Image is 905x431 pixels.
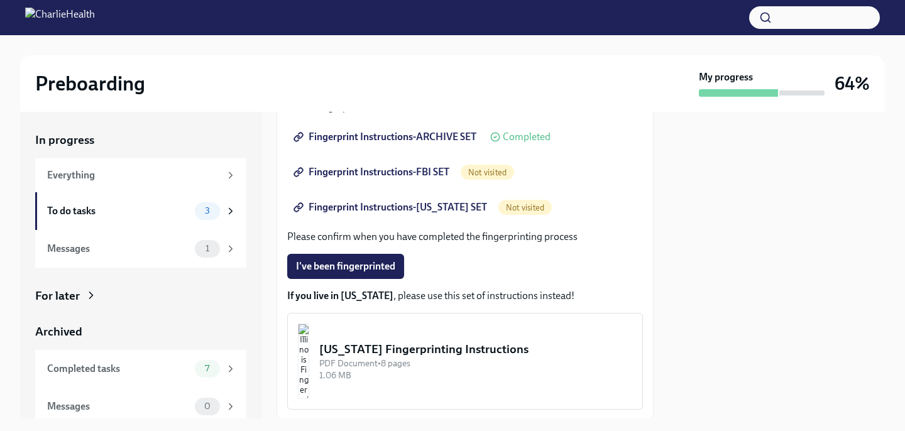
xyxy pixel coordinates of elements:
p: Please confirm when you have completed the fingerprinting process [287,230,643,244]
div: To do tasks [47,204,190,218]
a: In progress [35,132,246,148]
div: [US_STATE] Fingerprinting Instructions [319,341,632,357]
span: 1 [198,244,217,253]
a: To do tasks3 [35,192,246,230]
a: Archived [35,324,246,340]
span: Fingerprint Instructions-ARCHIVE SET [296,131,476,143]
h3: 64% [835,72,870,95]
a: Fingerprint Instructions-[US_STATE] SET [287,195,496,220]
img: CharlieHealth [25,8,95,28]
div: Messages [47,400,190,413]
span: I've been fingerprinted [296,260,395,273]
div: Messages [47,242,190,256]
strong: My progress [699,70,753,84]
span: Completed [503,132,551,142]
button: I've been fingerprinted [287,254,404,279]
span: 7 [197,364,217,373]
a: Everything [35,158,246,192]
a: Fingerprint Instructions-ARCHIVE SET [287,124,485,150]
div: Completed tasks [47,362,190,376]
span: 0 [197,401,218,411]
div: Everything [47,168,220,182]
a: Completed tasks7 [35,350,246,388]
p: , please use this set of instructions instead! [287,289,643,303]
span: Not visited [461,168,514,177]
div: For later [35,288,80,304]
div: PDF Document • 8 pages [319,357,632,369]
img: Illinois Fingerprinting Instructions [298,324,309,399]
span: Not visited [498,203,552,212]
span: Fingerprint Instructions-FBI SET [296,166,449,178]
a: For later [35,288,246,304]
div: 1.06 MB [319,369,632,381]
h2: Preboarding [35,71,145,96]
strong: If you live in [US_STATE] [287,290,393,302]
span: Fingerprint Instructions-[US_STATE] SET [296,201,487,214]
button: [US_STATE] Fingerprinting InstructionsPDF Document•8 pages1.06 MB [287,313,643,410]
a: Messages1 [35,230,246,268]
span: 3 [197,206,217,215]
a: Messages0 [35,388,246,425]
a: Fingerprint Instructions-FBI SET [287,160,458,185]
